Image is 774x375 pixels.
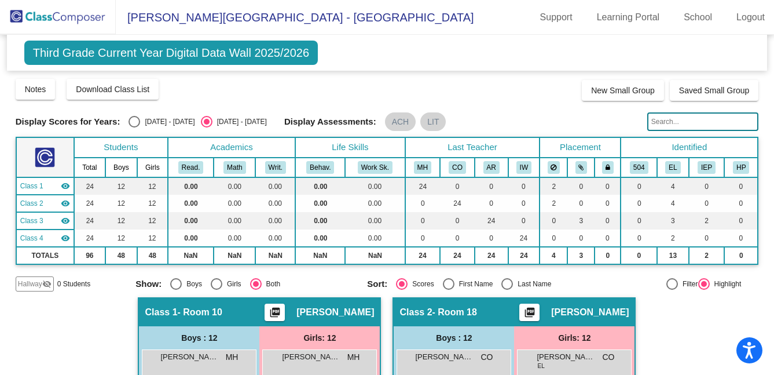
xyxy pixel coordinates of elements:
span: MH [226,351,239,363]
div: Both [262,279,281,289]
td: Alyssa Romer - Room 11 [16,212,74,230]
td: 0 [567,195,595,212]
span: Display Scores for Years: [16,116,120,127]
td: 24 [405,177,441,195]
span: - Room 10 [178,307,222,318]
th: 504 Plan [621,158,657,177]
th: Placement [540,137,621,158]
td: 12 [105,195,137,212]
th: Ian White [508,158,540,177]
td: TOTALS [16,247,74,264]
td: 0 [405,212,441,230]
span: - Room 18 [432,307,477,318]
td: 0 [508,212,540,230]
button: EL [665,161,680,174]
td: Charity Ochoa - Room 18 [16,195,74,212]
td: 0 [724,247,758,264]
div: Boys : 12 [139,326,259,349]
a: Support [531,8,582,27]
td: 0 [724,177,758,195]
td: 24 [405,247,441,264]
th: Keep with students [567,158,595,177]
div: Last Name [513,279,551,289]
button: AR [483,161,500,174]
td: 0 [475,195,508,212]
button: Print Students Details [519,304,540,321]
td: 4 [657,195,689,212]
td: 0 [621,195,657,212]
a: Logout [727,8,774,27]
th: Academics [168,137,296,158]
th: Alyssa Romer [475,158,508,177]
td: 0 [440,230,475,247]
span: Saved Small Group [679,86,749,95]
td: 48 [105,247,137,264]
td: 0 [595,195,621,212]
td: 0.00 [214,212,255,230]
mat-radio-group: Select an option [135,278,358,290]
td: NaN [255,247,295,264]
mat-icon: visibility [61,199,70,208]
button: Work Sk. [358,161,392,174]
td: 0.00 [255,230,295,247]
td: 0 [689,195,725,212]
td: 3 [567,212,595,230]
td: 0 [567,177,595,195]
button: Read. [178,161,204,174]
th: Students [74,137,168,158]
input: Search... [647,112,759,131]
td: 12 [137,230,168,247]
mat-icon: visibility [61,234,70,243]
span: [PERSON_NAME] [296,307,374,318]
td: Mary Hellman - Room 10 [16,177,74,195]
td: 0.00 [255,195,295,212]
td: 0 [595,247,621,264]
div: Scores [408,279,434,289]
td: NaN [345,247,405,264]
td: 0 [540,230,567,247]
div: Filter [678,279,698,289]
span: Download Class List [76,85,149,94]
td: NaN [168,247,214,264]
span: Notes [25,85,46,94]
button: CO [449,161,466,174]
td: 0.00 [345,195,405,212]
td: 0 [595,230,621,247]
span: Class 2 [20,198,43,209]
td: 0 [621,212,657,230]
td: 0.00 [345,212,405,230]
mat-icon: visibility [61,216,70,225]
td: 0 [508,195,540,212]
div: Girls [222,279,241,289]
td: 0 [621,177,657,195]
td: 48 [137,247,168,264]
mat-icon: picture_as_pdf [523,307,537,323]
td: 24 [74,230,105,247]
td: 2 [657,230,689,247]
td: 0.00 [168,230,214,247]
th: Keep with teacher [595,158,621,177]
th: Identified [621,137,758,158]
td: 0 [405,230,441,247]
td: 12 [137,195,168,212]
button: Writ. [265,161,286,174]
td: 12 [137,212,168,230]
span: 0 Students [57,279,90,289]
td: 24 [475,247,508,264]
button: Print Students Details [265,304,285,321]
td: 0 [475,230,508,247]
td: NaN [214,247,255,264]
td: 24 [74,177,105,195]
mat-icon: picture_as_pdf [268,307,282,323]
td: 24 [508,247,540,264]
span: [PERSON_NAME] [551,307,629,318]
td: 0.00 [345,177,405,195]
span: Display Assessments: [284,116,376,127]
span: [PERSON_NAME] [537,351,595,363]
mat-chip: ACH [385,112,416,131]
td: 4 [540,247,567,264]
td: 24 [475,212,508,230]
span: EL [537,362,544,370]
td: 0 [405,195,441,212]
mat-radio-group: Select an option [367,278,590,290]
